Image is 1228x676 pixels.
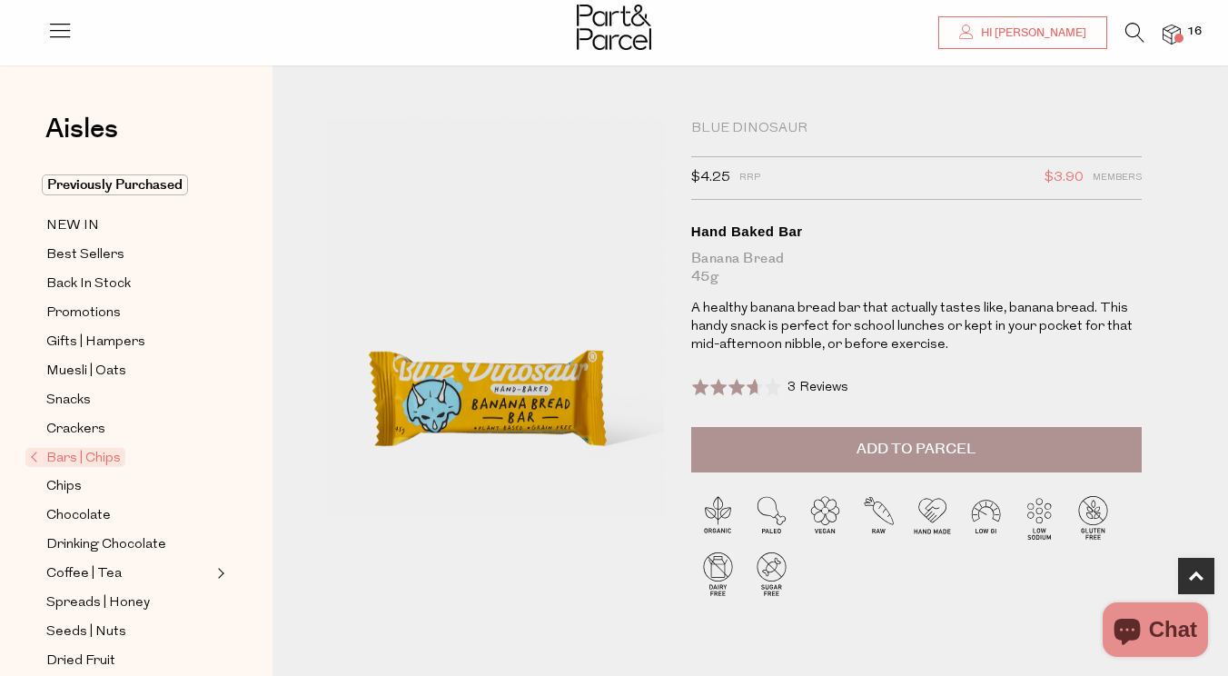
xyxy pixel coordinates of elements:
span: Drinking Chocolate [46,534,166,556]
img: P_P-ICONS-Live_Bec_V11_Vegan.svg [798,491,852,544]
a: 16 [1163,25,1181,44]
span: 16 [1183,24,1206,40]
span: Aisles [45,109,118,149]
span: Crackers [46,419,105,441]
a: Hi [PERSON_NAME] [938,16,1107,49]
span: Promotions [46,303,121,324]
a: Spreads | Honey [46,591,212,614]
img: P_P-ICONS-Live_Bec_V11_Paleo.svg [745,491,798,544]
span: Best Sellers [46,244,124,266]
a: Promotions [46,302,212,324]
span: Members [1093,166,1142,190]
span: 3 Reviews [787,381,848,394]
a: Coffee | Tea [46,562,212,585]
button: Expand/Collapse Coffee | Tea [213,562,225,584]
span: Add to Parcel [857,439,975,460]
span: Seeds | Nuts [46,621,126,643]
a: Chips [46,475,212,498]
a: Gifts | Hampers [46,331,212,353]
img: P_P-ICONS-Live_Bec_V11_Dairy_Free.svg [691,547,745,601]
img: P_P-ICONS-Live_Bec_V11_Gluten_Free.svg [1066,491,1120,544]
img: P_P-ICONS-Live_Bec_V11_Handmade.svg [906,491,959,544]
span: $4.25 [691,166,730,190]
a: Back In Stock [46,273,212,295]
img: P_P-ICONS-Live_Bec_V11_Low_Sodium.svg [1013,491,1066,544]
a: Previously Purchased [46,174,212,196]
div: Blue Dinosaur [691,120,1142,138]
a: Snacks [46,389,212,412]
span: Chips [46,476,82,498]
a: Dried Fruit [46,650,212,672]
inbox-online-store-chat: Shopify online store chat [1097,602,1213,661]
span: Gifts | Hampers [46,332,145,353]
p: A healthy banana bread bar that actually tastes like, banana bread. This handy snack is perfect f... [691,300,1142,354]
img: Hand Baked Bar [327,120,664,518]
a: Drinking Chocolate [46,533,212,556]
span: Dried Fruit [46,651,115,672]
a: Crackers [46,418,212,441]
span: Previously Purchased [42,174,188,195]
span: $3.90 [1045,166,1084,190]
span: RRP [739,166,760,190]
span: Coffee | Tea [46,563,122,585]
span: Chocolate [46,505,111,527]
div: Hand Baked Bar [691,223,1142,241]
a: Chocolate [46,504,212,527]
span: Hi [PERSON_NAME] [976,25,1086,41]
img: P_P-ICONS-Live_Bec_V11_Raw.svg [852,491,906,544]
span: Bars | Chips [25,448,125,467]
span: Muesli | Oats [46,361,126,383]
a: Aisles [45,115,118,161]
a: Seeds | Nuts [46,621,212,643]
button: Add to Parcel [691,427,1142,472]
span: NEW IN [46,215,99,237]
div: Banana Bread 45g [691,250,1142,286]
a: NEW IN [46,214,212,237]
span: Snacks [46,390,91,412]
img: P_P-ICONS-Live_Bec_V11_Low_Gi.svg [959,491,1013,544]
img: P_P-ICONS-Live_Bec_V11_Organic.svg [691,491,745,544]
a: Best Sellers [46,244,212,266]
img: Part&Parcel [577,5,651,50]
span: Back In Stock [46,273,131,295]
span: Spreads | Honey [46,592,150,614]
a: Muesli | Oats [46,360,212,383]
a: Bars | Chips [30,447,212,469]
img: P_P-ICONS-Live_Bec_V11_Sugar_Free.svg [745,547,798,601]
